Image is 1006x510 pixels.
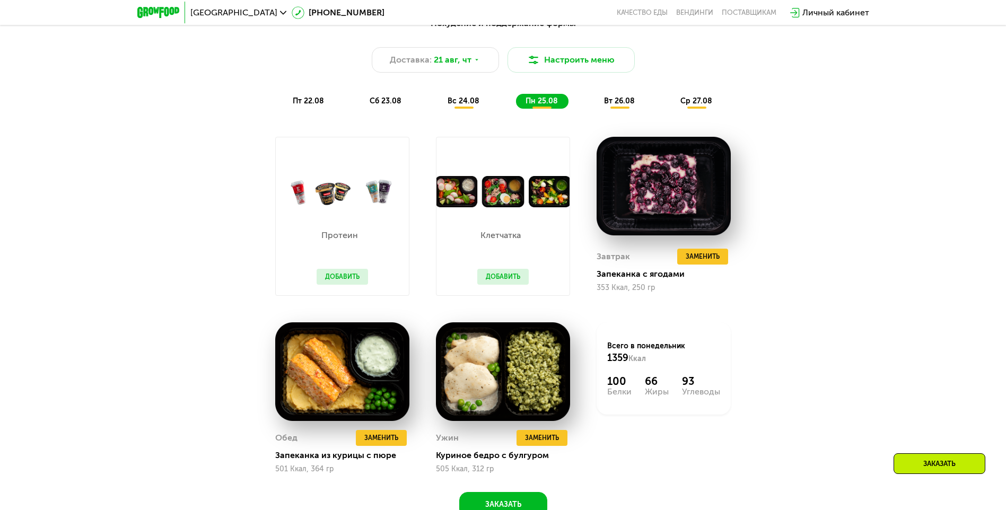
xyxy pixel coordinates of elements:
[597,284,731,292] div: 353 Ккал, 250 гр
[617,8,668,17] a: Качество еды
[722,8,776,17] div: поставщикам
[477,269,529,285] button: Добавить
[628,354,646,363] span: Ккал
[317,269,368,285] button: Добавить
[682,375,720,388] div: 93
[894,453,985,474] div: Заказать
[508,47,635,73] button: Настроить меню
[686,251,720,262] span: Заменить
[645,375,669,388] div: 66
[190,8,277,17] span: [GEOGRAPHIC_DATA]
[802,6,869,19] div: Личный кабинет
[604,96,635,105] span: вт 26.08
[317,231,363,240] p: Протеин
[364,433,398,443] span: Заменить
[517,430,567,446] button: Заменить
[390,54,432,66] span: Доставка:
[525,433,559,443] span: Заменить
[292,6,384,19] a: [PHONE_NUMBER]
[448,96,479,105] span: вс 24.08
[682,388,720,396] div: Углеводы
[293,96,324,105] span: пт 22.08
[597,269,739,279] div: Запеканка с ягодами
[370,96,401,105] span: сб 23.08
[356,430,407,446] button: Заменить
[275,430,298,446] div: Обед
[436,430,459,446] div: Ужин
[275,465,409,473] div: 501 Ккал, 364 гр
[607,341,720,364] div: Всего в понедельник
[436,450,579,461] div: Куриное бедро с булгуром
[677,249,728,265] button: Заменить
[680,96,712,105] span: ср 27.08
[434,54,471,66] span: 21 авг, чт
[436,465,570,473] div: 505 Ккал, 312 гр
[607,352,628,364] span: 1359
[275,450,418,461] div: Запеканка из курицы с пюре
[607,375,632,388] div: 100
[645,388,669,396] div: Жиры
[607,388,632,396] div: Белки
[597,249,630,265] div: Завтрак
[477,231,523,240] p: Клетчатка
[526,96,558,105] span: пн 25.08
[676,8,713,17] a: Вендинги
